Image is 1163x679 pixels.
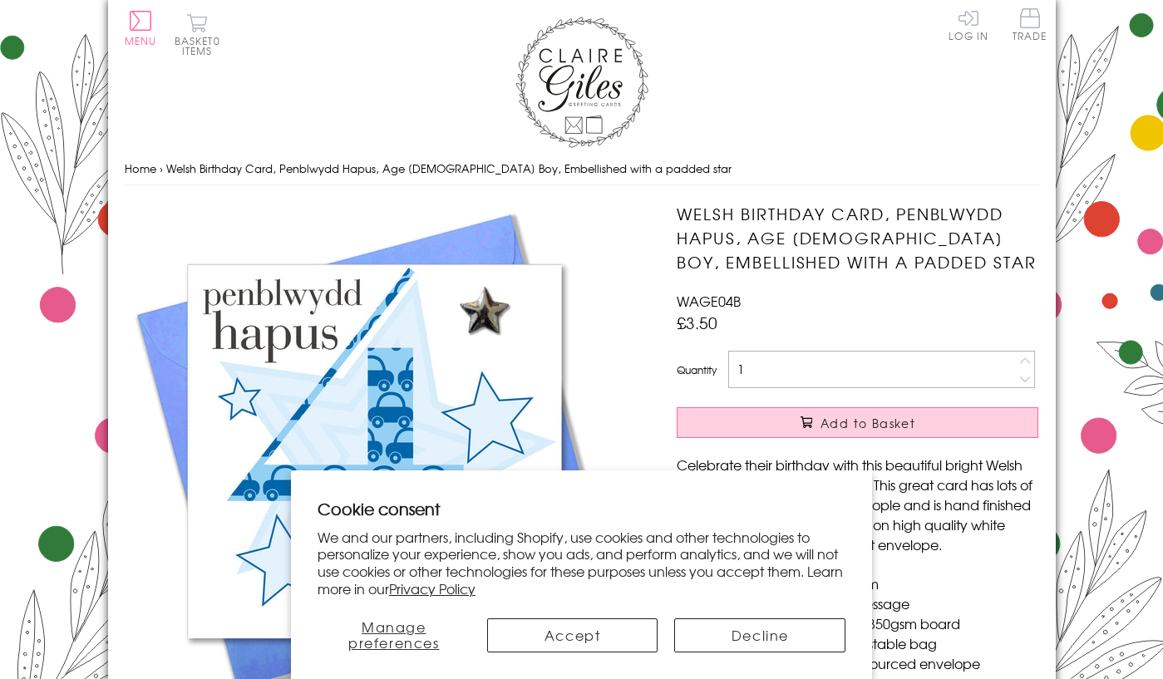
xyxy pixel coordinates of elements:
[160,160,163,176] span: ›
[677,455,1038,554] p: Celebrate their birthday with this beautiful bright Welsh Language colourful Age card. This great...
[389,578,476,598] a: Privacy Policy
[125,33,157,48] span: Menu
[677,291,741,311] span: WAGE04B
[1013,8,1047,41] span: Trade
[949,8,988,41] a: Log In
[125,160,156,176] a: Home
[674,618,845,652] button: Decline
[515,17,648,148] img: Claire Giles Greetings Cards
[677,407,1038,438] button: Add to Basket
[318,497,846,520] h2: Cookie consent
[318,618,471,652] button: Manage preferences
[166,160,732,176] span: Welsh Birthday Card, Penblwydd Hapus, Age [DEMOGRAPHIC_DATA] Boy, Embellished with a padded star
[348,617,440,652] span: Manage preferences
[677,202,1038,273] h1: Welsh Birthday Card, Penblwydd Hapus, Age [DEMOGRAPHIC_DATA] Boy, Embellished with a padded star
[182,33,220,58] span: 0 items
[677,362,717,377] label: Quantity
[821,415,915,431] span: Add to Basket
[175,13,220,56] button: Basket0 items
[677,311,717,334] span: £3.50
[125,11,157,46] button: Menu
[1013,8,1047,44] a: Trade
[318,529,846,598] p: We and our partners, including Shopify, use cookies and other technologies to personalize your ex...
[125,152,1039,186] nav: breadcrumbs
[487,618,658,652] button: Accept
